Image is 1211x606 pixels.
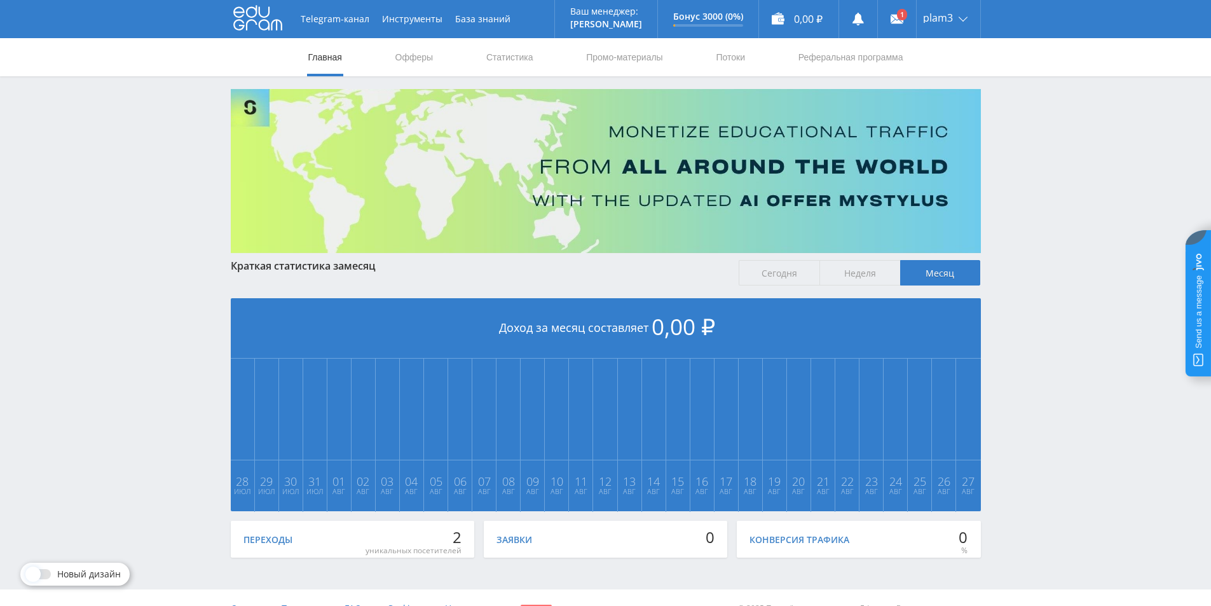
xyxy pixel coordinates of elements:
div: Заявки [496,535,532,545]
div: Доход за месяц составляет [231,298,981,359]
span: Авг [328,486,350,497]
span: 03 [376,476,399,486]
a: Офферы [394,38,435,76]
span: 0,00 ₽ [652,312,715,341]
span: 19 [763,476,786,486]
span: Авг [739,486,762,497]
span: 09 [521,476,544,486]
span: Авг [473,486,495,497]
span: 12 [594,476,616,486]
span: 04 [400,476,423,486]
span: Авг [788,486,810,497]
span: 21 [812,476,834,486]
span: 14 [643,476,665,486]
span: 20 [788,476,810,486]
span: 27 [957,476,980,486]
div: Переходы [243,535,292,545]
div: % [959,546,968,556]
span: 16 [691,476,713,486]
span: Авг [957,486,980,497]
span: 29 [256,476,278,486]
span: 31 [304,476,326,486]
span: Июл [256,486,278,497]
span: Авг [763,486,786,497]
span: 23 [860,476,882,486]
img: Banner [231,89,981,253]
a: Реферальная программа [797,38,905,76]
div: уникальных посетителей [366,546,462,556]
span: Авг [860,486,882,497]
span: 11 [570,476,592,486]
span: Авг [884,486,907,497]
span: Авг [497,486,519,497]
span: Авг [812,486,834,497]
span: Авг [425,486,447,497]
span: 24 [884,476,907,486]
span: 28 [231,476,254,486]
a: Статистика [485,38,535,76]
div: 0 [959,528,968,546]
span: Июл [231,486,254,497]
span: 30 [280,476,302,486]
span: 06 [449,476,471,486]
span: Авг [933,486,955,497]
span: Авг [908,486,931,497]
div: 0 [706,528,715,546]
span: Авг [836,486,858,497]
span: Новый дизайн [57,569,121,579]
span: Авг [521,486,544,497]
span: Авг [667,486,689,497]
p: [PERSON_NAME] [570,19,642,29]
span: Месяц [900,260,981,286]
span: 08 [497,476,519,486]
div: Краткая статистика за [231,260,727,272]
span: Июл [304,486,326,497]
span: 15 [667,476,689,486]
span: Авг [376,486,399,497]
div: 2 [366,528,462,546]
span: Авг [449,486,471,497]
span: Июл [280,486,302,497]
span: Авг [352,486,374,497]
span: 05 [425,476,447,486]
span: Авг [715,486,737,497]
span: Авг [570,486,592,497]
a: Промо-материалы [585,38,664,76]
span: Авг [400,486,423,497]
span: Авг [691,486,713,497]
div: Конверсия трафика [749,535,849,545]
span: 18 [739,476,762,486]
span: Авг [619,486,641,497]
p: Бонус 3000 (0%) [673,11,743,22]
span: Неделя [819,260,900,286]
span: 02 [352,476,374,486]
span: plam3 [923,13,953,23]
span: 26 [933,476,955,486]
span: 25 [908,476,931,486]
span: 13 [619,476,641,486]
span: Авг [643,486,665,497]
span: Авг [545,486,568,497]
span: 17 [715,476,737,486]
a: Главная [307,38,343,76]
span: Авг [594,486,616,497]
p: Ваш менеджер: [570,6,642,17]
span: 22 [836,476,858,486]
a: Потоки [715,38,746,76]
span: 10 [545,476,568,486]
span: 01 [328,476,350,486]
span: 07 [473,476,495,486]
span: месяц [344,259,376,273]
span: Сегодня [739,260,819,286]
